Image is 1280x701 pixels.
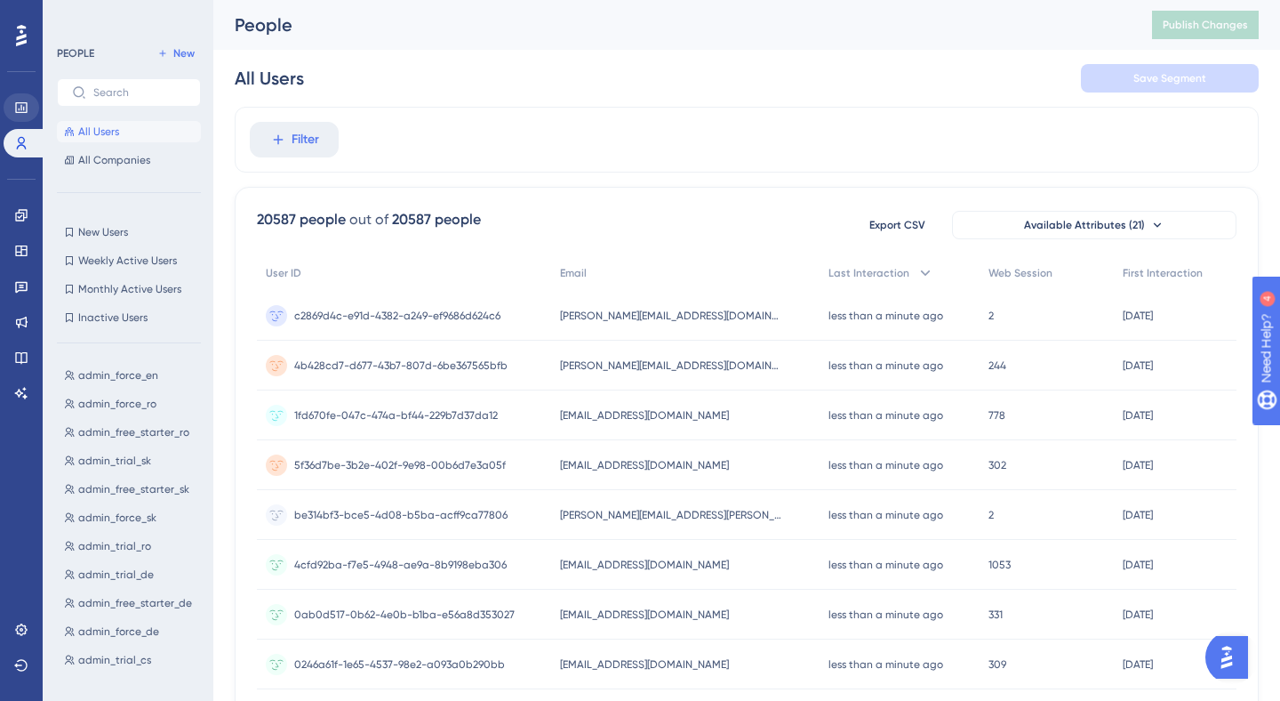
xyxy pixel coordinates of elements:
span: admin_force_sk [78,511,156,525]
span: admin_trial_de [78,568,154,582]
time: less than a minute ago [828,409,943,422]
time: less than a minute ago [828,459,943,471]
time: [DATE] [1123,459,1153,471]
span: [EMAIL_ADDRESS][DOMAIN_NAME] [560,558,729,572]
span: 309 [988,657,1006,672]
iframe: UserGuiding AI Assistant Launcher [1205,631,1259,684]
span: Weekly Active Users [78,254,177,268]
span: User ID [266,266,301,280]
time: less than a minute ago [828,310,943,322]
time: less than a minute ago [828,359,943,372]
time: [DATE] [1123,559,1153,571]
span: 2 [988,309,994,323]
span: [PERSON_NAME][EMAIL_ADDRESS][DOMAIN_NAME] [560,309,782,323]
time: [DATE] [1123,658,1153,671]
span: Need Help? [42,4,111,26]
span: Save Segment [1133,71,1206,85]
div: out of [349,209,388,230]
span: Export CSV [869,218,925,232]
button: New [151,43,201,64]
button: admin_force_ro [57,393,212,415]
div: People [235,12,1108,37]
span: admin_free_starter_de [78,596,192,610]
span: [EMAIL_ADDRESS][DOMAIN_NAME] [560,657,729,672]
span: [EMAIL_ADDRESS][DOMAIN_NAME] [560,458,729,472]
span: 4b428cd7-d677-43b7-807d-6be367565bfb [294,359,508,373]
span: 2 [988,508,994,522]
span: admin_force_de [78,624,159,639]
span: c2869d4c-e91d-4382-a249-ef9686d624c6 [294,309,500,323]
button: admin_free_starter_sk [57,479,212,500]
span: Filter [292,129,319,150]
button: Filter [250,122,339,157]
span: Email [560,266,587,280]
span: Last Interaction [828,266,909,280]
div: 20587 people [257,209,346,230]
input: Search [93,86,186,99]
button: Publish Changes [1152,11,1259,39]
button: All Users [57,121,201,142]
span: 244 [988,359,1006,373]
span: Inactive Users [78,310,148,325]
time: [DATE] [1123,359,1153,372]
span: [PERSON_NAME][EMAIL_ADDRESS][DOMAIN_NAME] [560,359,782,373]
span: New [173,46,195,60]
div: All Users [235,66,304,91]
span: admin_force_ro [78,397,156,411]
span: be314bf3-bce5-4d08-b5ba-acff9ca77806 [294,508,508,522]
span: admin_trial_cs [78,653,151,667]
span: admin_trial_sk [78,454,151,468]
button: Monthly Active Users [57,278,201,300]
button: Save Segment [1081,64,1259,93]
button: New Users [57,222,201,243]
span: 331 [988,608,1003,622]
div: 20587 people [392,209,481,230]
span: Available Attributes (21) [1024,218,1145,232]
span: [PERSON_NAME][EMAIL_ADDRESS][PERSON_NAME][DOMAIN_NAME] [560,508,782,522]
button: admin_force_de [57,621,212,642]
time: less than a minute ago [828,608,943,621]
span: Web Session [988,266,1052,280]
span: 0246a61f-1e65-4537-98e2-a093a0b290bb [294,657,505,672]
div: 4 [124,9,129,23]
time: [DATE] [1123,509,1153,521]
span: admin_force_en [78,368,158,383]
span: [EMAIL_ADDRESS][DOMAIN_NAME] [560,608,729,622]
time: less than a minute ago [828,559,943,571]
span: All Users [78,125,119,139]
div: PEOPLE [57,46,94,60]
button: Inactive Users [57,307,201,328]
span: 4cfd92ba-f7e5-4948-ae9a-8b9198eba306 [294,558,507,572]
time: less than a minute ago [828,509,943,521]
span: 1053 [988,558,1011,572]
time: [DATE] [1123,409,1153,422]
span: admin_free_starter_ro [78,425,189,439]
span: 0ab0d517-0b62-4e0b-b1ba-e56a8d353027 [294,608,515,622]
span: All Companies [78,153,150,167]
button: admin_force_en [57,365,212,386]
span: 778 [988,408,1005,423]
span: admin_trial_ro [78,539,151,553]
button: Available Attributes (21) [952,211,1236,239]
span: 1fd670fe-047c-474a-bf44-229b7d37da12 [294,408,498,423]
button: admin_force_sk [57,507,212,528]
button: Weekly Active Users [57,250,201,271]
span: admin_free_starter_sk [78,482,189,496]
time: [DATE] [1123,310,1153,322]
button: admin_trial_cs [57,649,212,671]
button: All Companies [57,149,201,171]
span: Monthly Active Users [78,282,181,296]
span: Publish Changes [1163,18,1248,32]
span: 5f36d7be-3b2e-402f-9e98-00b6d7e3a05f [294,458,506,472]
span: 302 [988,458,1006,472]
button: Export CSV [852,211,941,239]
span: First Interaction [1123,266,1203,280]
button: admin_free_starter_de [57,592,212,614]
span: [EMAIL_ADDRESS][DOMAIN_NAME] [560,408,729,423]
time: [DATE] [1123,608,1153,621]
button: admin_free_starter_ro [57,422,212,443]
button: admin_trial_sk [57,450,212,471]
span: New Users [78,225,128,239]
button: admin_trial_ro [57,536,212,557]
